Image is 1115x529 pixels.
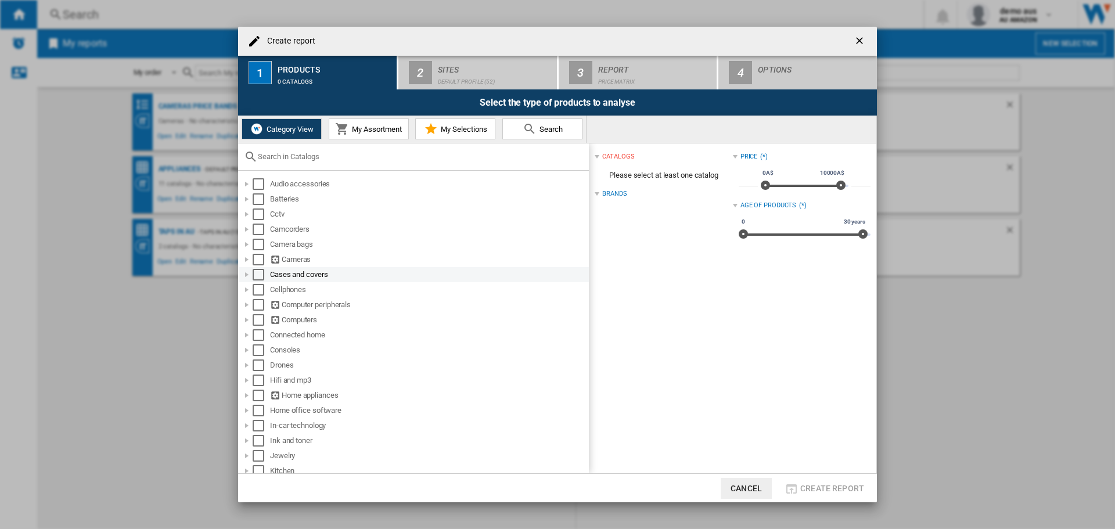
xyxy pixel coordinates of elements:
[761,168,775,178] span: 0A$
[729,61,752,84] div: 4
[270,224,587,235] div: Camcorders
[253,193,270,205] md-checkbox: Select
[537,125,563,134] span: Search
[270,420,587,431] div: In-car technology
[270,193,587,205] div: Batteries
[253,465,270,477] md-checkbox: Select
[264,125,314,134] span: Category View
[270,390,587,401] div: Home appliances
[758,60,872,73] div: Options
[270,405,587,416] div: Home office software
[270,208,587,220] div: Cctv
[270,450,587,462] div: Jewelry
[253,224,270,235] md-checkbox: Select
[409,61,432,84] div: 2
[602,152,634,161] div: catalogs
[270,254,587,265] div: Cameras
[502,118,582,139] button: Search
[253,420,270,431] md-checkbox: Select
[270,314,587,326] div: Computers
[270,269,587,280] div: Cases and covers
[253,254,270,265] md-checkbox: Select
[253,405,270,416] md-checkbox: Select
[602,189,627,199] div: Brands
[270,435,587,447] div: Ink and toner
[800,484,864,493] span: Create report
[253,284,270,296] md-checkbox: Select
[438,73,552,85] div: Default profile (52)
[718,56,877,89] button: 4 Options
[398,56,558,89] button: 2 Sites Default profile (52)
[270,178,587,190] div: Audio accessories
[740,201,797,210] div: Age of products
[278,73,392,85] div: 0 catalogs
[598,73,713,85] div: Price Matrix
[253,390,270,401] md-checkbox: Select
[721,478,772,499] button: Cancel
[818,168,846,178] span: 10000A$
[253,450,270,462] md-checkbox: Select
[242,118,322,139] button: Category View
[238,89,877,116] div: Select the type of products to analyse
[438,125,487,134] span: My Selections
[270,329,587,341] div: Connected home
[740,217,747,226] span: 0
[270,239,587,250] div: Camera bags
[253,359,270,371] md-checkbox: Select
[253,299,270,311] md-checkbox: Select
[849,30,872,53] button: getI18NText('BUTTONS.CLOSE_DIALOG')
[253,314,270,326] md-checkbox: Select
[250,122,264,136] img: wiser-icon-white.png
[438,60,552,73] div: Sites
[740,152,758,161] div: Price
[270,284,587,296] div: Cellphones
[253,269,270,280] md-checkbox: Select
[854,35,868,49] ng-md-icon: getI18NText('BUTTONS.CLOSE_DIALOG')
[595,164,732,186] span: Please select at least one catalog
[270,375,587,386] div: Hifi and mp3
[253,329,270,341] md-checkbox: Select
[781,478,868,499] button: Create report
[598,60,713,73] div: Report
[258,152,583,161] input: Search in Catalogs
[415,118,495,139] button: My Selections
[238,56,398,89] button: 1 Products 0 catalogs
[253,208,270,220] md-checkbox: Select
[270,344,587,356] div: Consoles
[278,60,392,73] div: Products
[253,239,270,250] md-checkbox: Select
[270,359,587,371] div: Drones
[559,56,718,89] button: 3 Report Price Matrix
[270,299,587,311] div: Computer peripherals
[329,118,409,139] button: My Assortment
[349,125,402,134] span: My Assortment
[270,465,587,477] div: Kitchen
[253,435,270,447] md-checkbox: Select
[842,217,867,226] span: 30 years
[253,375,270,386] md-checkbox: Select
[253,178,270,190] md-checkbox: Select
[569,61,592,84] div: 3
[261,35,315,47] h4: Create report
[249,61,272,84] div: 1
[253,344,270,356] md-checkbox: Select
